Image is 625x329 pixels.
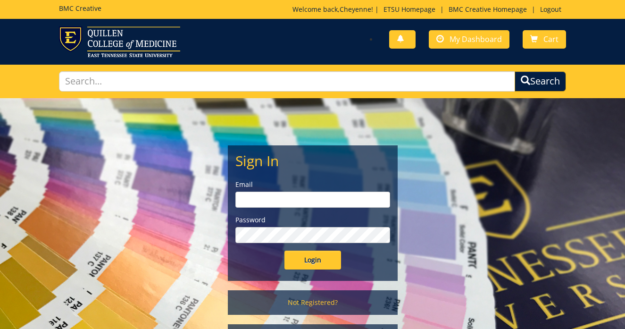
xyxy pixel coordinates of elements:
[379,5,440,14] a: ETSU Homepage
[228,290,398,315] a: Not Registered?
[543,34,558,44] span: Cart
[444,5,532,14] a: BMC Creative Homepage
[235,153,390,169] h2: Sign In
[235,215,390,225] label: Password
[429,30,509,49] a: My Dashboard
[515,71,566,92] button: Search
[235,180,390,189] label: Email
[59,71,515,92] input: Search...
[340,5,371,14] a: Cheyenne
[450,34,502,44] span: My Dashboard
[59,5,101,12] h5: BMC Creative
[292,5,566,14] p: Welcome back, ! | | |
[284,251,341,270] input: Login
[59,26,180,57] img: ETSU logo
[535,5,566,14] a: Logout
[523,30,566,49] a: Cart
